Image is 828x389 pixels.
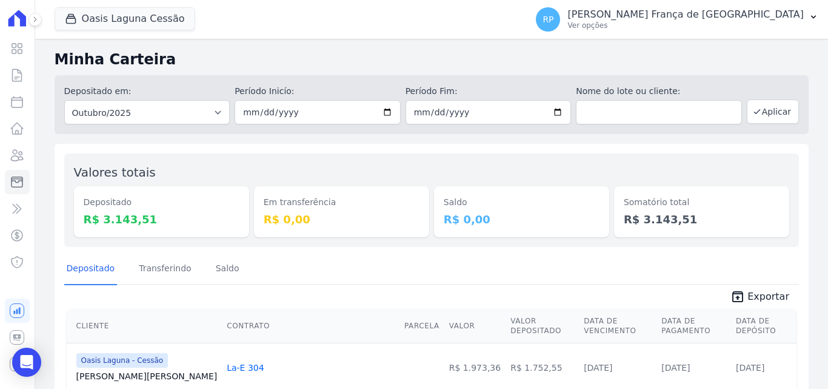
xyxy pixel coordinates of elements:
[444,309,506,343] th: Valor
[64,254,118,285] a: Depositado
[84,211,239,228] dd: R$ 3.143,51
[656,309,731,343] th: Data de Pagamento
[736,363,764,373] a: [DATE]
[74,165,156,180] label: Valores totais
[721,289,799,306] a: unarchive Exportar
[406,85,572,98] label: Período Fim:
[576,85,742,98] label: Nome do lote ou cliente:
[227,363,264,373] a: La-E 304
[731,309,796,343] th: Data de Depósito
[624,211,780,228] dd: R$ 3.143,51
[235,85,401,98] label: Período Inicío:
[84,196,239,209] dt: Depositado
[399,309,444,343] th: Parcela
[506,309,579,343] th: Valor Depositado
[76,353,169,368] span: Oasis Laguna - Cessão
[444,211,599,228] dd: R$ 0,00
[444,196,599,209] dt: Saldo
[67,309,222,343] th: Cliente
[567,21,804,30] p: Ver opções
[543,15,553,24] span: RP
[12,348,41,377] div: Open Intercom Messenger
[76,370,218,382] a: [PERSON_NAME][PERSON_NAME]
[55,49,809,70] h2: Minha Carteira
[747,289,789,304] span: Exportar
[579,309,656,343] th: Data de Vencimento
[730,289,745,304] i: unarchive
[584,363,612,373] a: [DATE]
[567,8,804,21] p: [PERSON_NAME] França de [GEOGRAPHIC_DATA]
[624,196,780,209] dt: Somatório total
[136,254,194,285] a: Transferindo
[264,211,419,228] dd: R$ 0,00
[526,2,828,36] button: RP [PERSON_NAME] França de [GEOGRAPHIC_DATA] Ver opções
[55,7,195,30] button: Oasis Laguna Cessão
[213,254,242,285] a: Saldo
[264,196,419,209] dt: Em transferência
[747,100,799,124] button: Aplicar
[64,86,132,96] label: Depositado em:
[222,309,399,343] th: Contrato
[661,363,690,373] a: [DATE]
